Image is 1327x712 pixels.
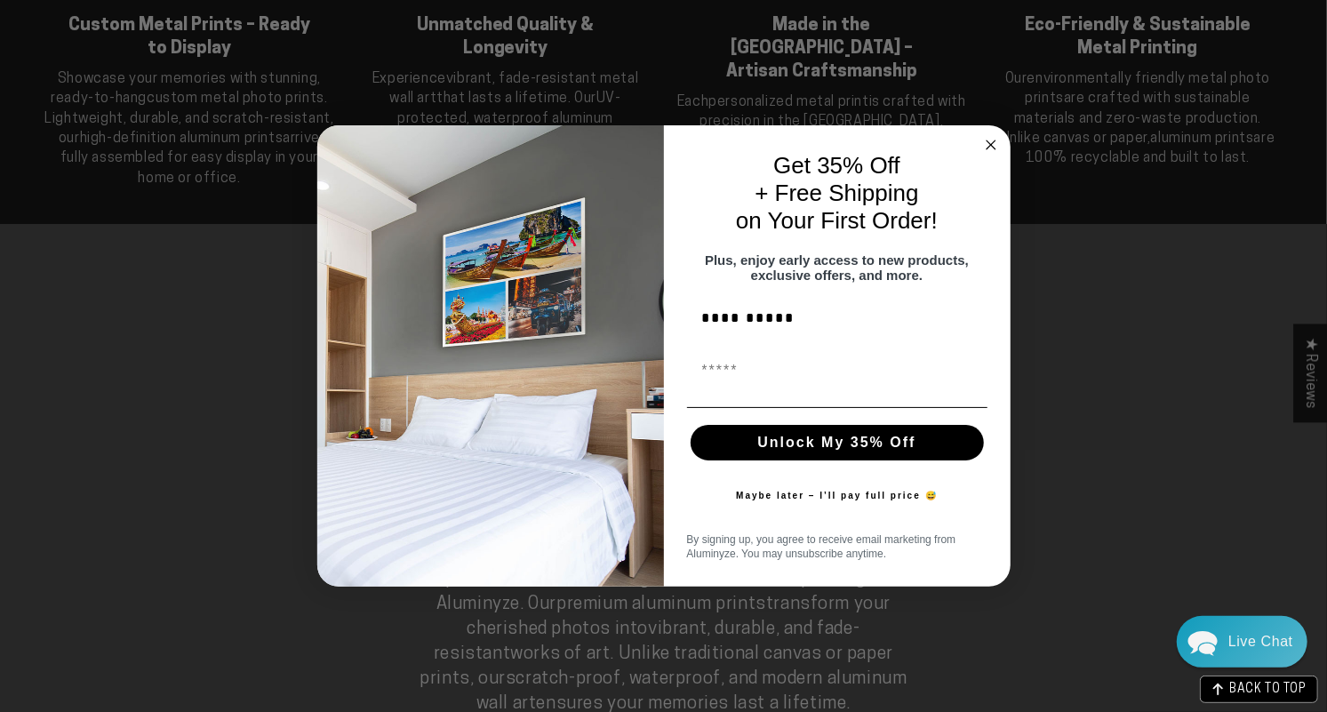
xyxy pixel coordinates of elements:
span: Plus, enjoy early access to new products, exclusive offers, and more. [705,252,969,283]
span: + Free Shipping [755,180,918,206]
img: 728e4f65-7e6c-44e2-b7d1-0292a396982f.jpeg [317,125,664,588]
button: Close dialog [980,134,1002,156]
div: Chat widget toggle [1177,616,1307,668]
span: BACK TO TOP [1229,684,1307,696]
span: on Your First Order! [736,207,938,234]
button: Unlock My 35% Off [691,425,984,460]
span: By signing up, you agree to receive email marketing from Aluminyze. You may unsubscribe anytime. [687,533,956,560]
img: underline [687,407,987,408]
span: Get 35% Off [773,152,900,179]
button: Maybe later – I’ll pay full price 😅 [727,478,947,514]
div: Contact Us Directly [1228,616,1293,668]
